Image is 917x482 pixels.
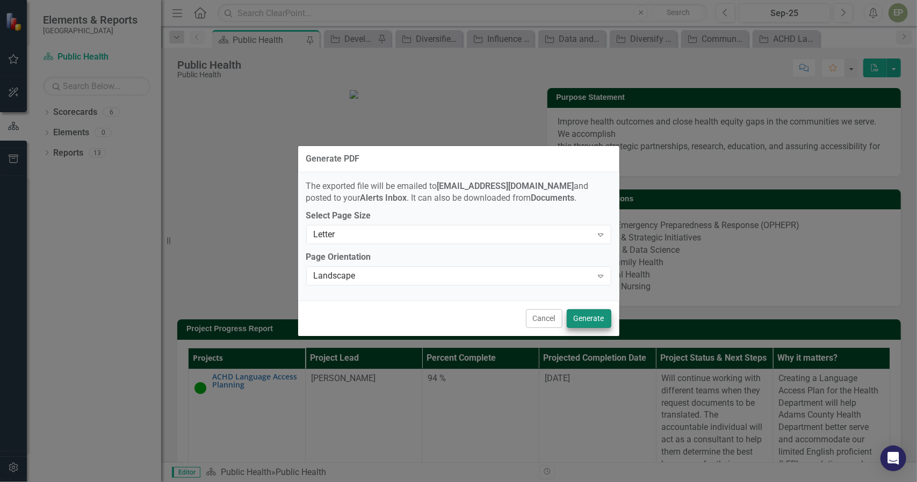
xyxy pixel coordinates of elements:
strong: Alerts Inbox [360,193,407,203]
div: Open Intercom Messenger [880,446,906,471]
span: The exported file will be emailed to and posted to your . It can also be downloaded from . [306,181,589,203]
button: Generate [567,309,611,328]
div: Landscape [314,270,593,282]
button: Cancel [526,309,562,328]
div: Letter [314,229,593,241]
label: Page Orientation [306,251,611,264]
strong: [EMAIL_ADDRESS][DOMAIN_NAME] [437,181,574,191]
label: Select Page Size [306,210,611,222]
div: Generate PDF [306,154,360,164]
strong: Documents [531,193,575,203]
